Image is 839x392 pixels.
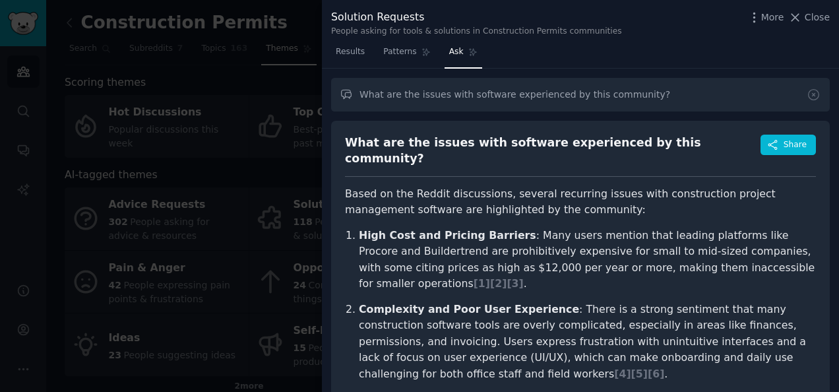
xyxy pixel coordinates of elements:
a: Patterns [379,42,435,69]
p: : Many users mention that leading platforms like Procore and Buildertrend are prohibitively expen... [359,228,816,292]
a: Results [331,42,369,69]
strong: High Cost and Pricing Barriers [359,229,536,242]
span: Close [805,11,830,24]
a: Ask [445,42,482,69]
span: [ 2 ] [490,277,507,290]
span: Share [784,139,807,151]
span: More [761,11,784,24]
div: Solution Requests [331,9,622,26]
span: [ 3 ] [507,277,523,290]
strong: Complexity and Poor User Experience [359,303,579,315]
span: Ask [449,46,464,58]
span: Results [336,46,365,58]
span: Patterns [383,46,416,58]
button: Close [788,11,830,24]
span: [ 5 ] [631,368,648,380]
div: What are the issues with software experienced by this community? [345,135,761,167]
span: [ 4 ] [614,368,631,380]
button: Share [761,135,816,156]
p: : There is a strong sentiment that many construction software tools are overly complicated, espec... [359,302,816,383]
button: More [747,11,784,24]
div: People asking for tools & solutions in Construction Permits communities [331,26,622,38]
span: [ 1 ] [474,277,490,290]
input: Ask a question about Solution Requests in this audience... [331,78,830,112]
p: Based on the Reddit discussions, several recurring issues with construction project management so... [345,186,816,218]
span: [ 6 ] [648,368,664,380]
